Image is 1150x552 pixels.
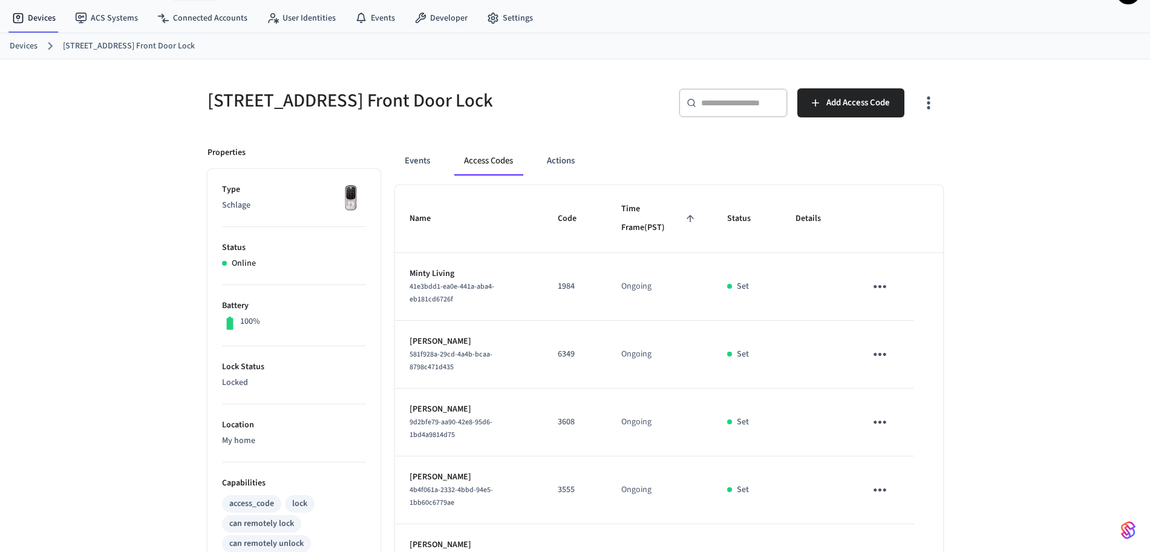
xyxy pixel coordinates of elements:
span: Time Frame(PST) [621,200,698,238]
span: Status [727,209,766,228]
p: [PERSON_NAME] [410,335,529,348]
a: Settings [477,7,543,29]
button: Events [395,146,440,176]
p: My home [222,435,366,447]
p: Set [737,416,749,429]
p: Properties [207,146,246,159]
span: Name [410,209,446,228]
button: Access Codes [454,146,523,176]
h5: [STREET_ADDRESS] Front Door Lock [207,88,568,113]
span: 581f928a-29cd-4a4b-bcaa-8798c471d435 [410,349,492,372]
div: ant example [395,146,943,176]
a: [STREET_ADDRESS] Front Door Lock [63,40,195,53]
span: Details [796,209,837,228]
a: ACS Systems [65,7,148,29]
p: [PERSON_NAME] [410,471,529,484]
div: can remotely unlock [229,537,304,550]
p: Lock Status [222,361,366,373]
p: [PERSON_NAME] [410,403,529,416]
p: Minty Living [410,268,529,280]
p: 3608 [558,416,592,429]
p: 3555 [558,484,592,496]
span: 41e3bdd1-ea0e-441a-aba4-eb181cd6726f [410,281,494,304]
td: Ongoing [607,253,713,321]
a: Connected Accounts [148,7,257,29]
img: SeamLogoGradient.69752ec5.svg [1121,521,1135,540]
a: User Identities [257,7,345,29]
button: Actions [537,146,584,176]
p: [PERSON_NAME] [410,539,529,551]
p: 1984 [558,280,592,293]
p: Location [222,419,366,432]
img: Yale Assure Touchscreen Wifi Smart Lock, Satin Nickel, Front [336,183,366,214]
span: 9d2bfe79-aa90-42e8-95d6-1bd4a9814d75 [410,417,492,440]
span: Code [558,209,592,228]
p: Capabilities [222,477,366,490]
p: 100% [240,315,260,328]
span: 4b4f061a-2332-4bbd-94e5-1bb60c6779ae [410,485,493,508]
div: can remotely lock [229,517,294,530]
p: Schlage [222,199,366,212]
p: 6349 [558,348,592,361]
p: Online [232,257,256,270]
a: Devices [10,40,38,53]
p: Type [222,183,366,196]
td: Ongoing [607,456,713,524]
a: Devices [2,7,65,29]
div: lock [292,498,307,510]
button: Add Access Code [797,88,904,117]
div: access_code [229,498,274,510]
p: Set [737,280,749,293]
p: Status [222,241,366,254]
td: Ongoing [607,389,713,456]
a: Events [345,7,405,29]
p: Set [737,484,749,496]
a: Developer [405,7,477,29]
p: Set [737,348,749,361]
td: Ongoing [607,321,713,389]
span: Add Access Code [826,95,890,111]
p: Battery [222,300,366,312]
p: Locked [222,376,366,389]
